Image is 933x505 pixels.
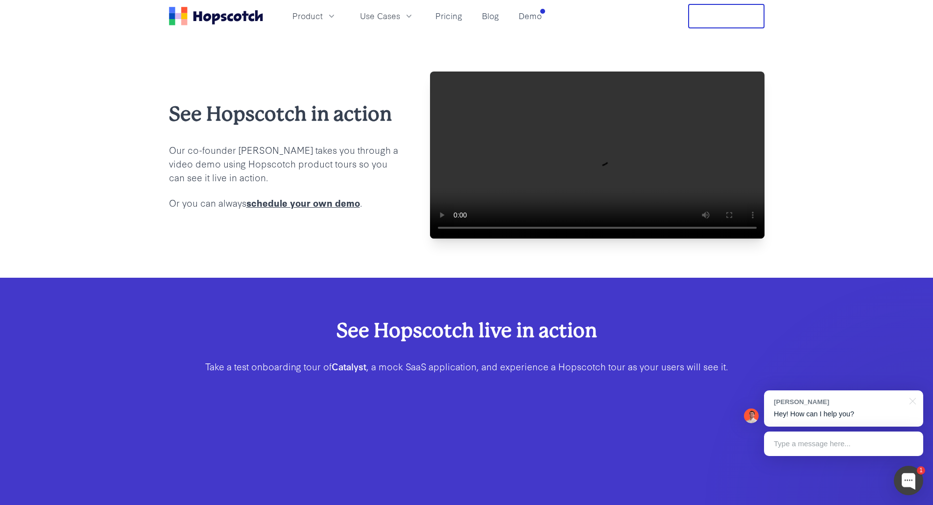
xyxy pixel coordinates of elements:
a: Demo [515,8,546,24]
button: Product [287,8,342,24]
button: Free Trial [688,4,765,28]
h2: See Hopscotch live in action [200,317,733,344]
a: Pricing [431,8,466,24]
p: Or you can always . [169,196,399,210]
b: Catalyst [332,360,366,373]
p: Our co-founder [PERSON_NAME] takes you through a video demo using Hopscotch product tours so you ... [169,143,399,184]
div: Type a message here... [764,432,923,456]
p: Hey! How can I help you? [774,409,913,419]
div: 1 [917,466,925,475]
div: [PERSON_NAME] [774,397,904,407]
a: Home [169,7,263,25]
p: Take a test onboarding tour of , a mock SaaS application, and experience a Hopscotch tour as your... [200,360,733,373]
span: Use Cases [360,10,400,22]
a: Blog [478,8,503,24]
img: Mark Spera [744,409,759,423]
button: Use Cases [354,8,420,24]
h2: See Hopscotch in action [169,100,399,127]
a: schedule your own demo [246,196,360,209]
span: Product [292,10,323,22]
